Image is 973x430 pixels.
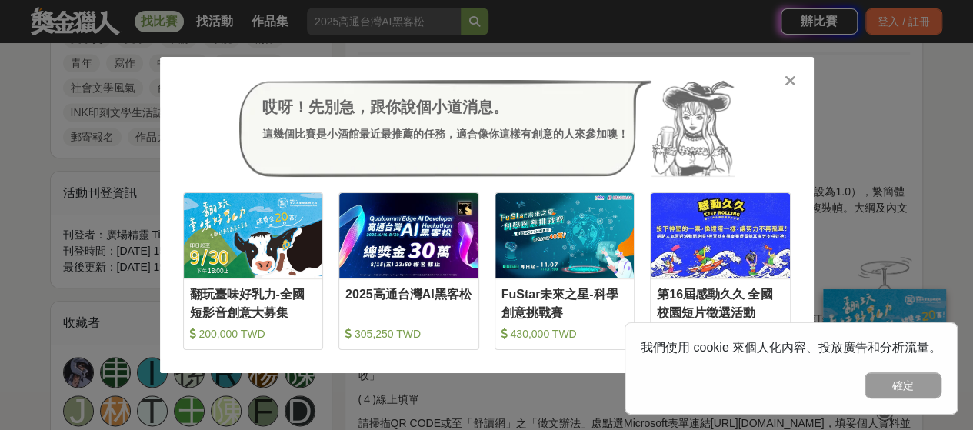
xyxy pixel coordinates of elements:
img: Cover Image [339,193,478,278]
div: 翻玩臺味好乳力-全國短影音創意大募集 [190,285,317,320]
span: 我們使用 cookie 來個人化內容、投放廣告和分析流量。 [641,341,941,354]
div: 2025高通台灣AI黑客松 [345,285,472,320]
img: Cover Image [495,193,635,278]
a: Cover ImageFuStar未來之星-科學創意挑戰賽 430,000 TWD [495,192,635,350]
div: 哎呀！先別急，跟你說個小道消息。 [262,95,628,118]
div: 305,250 TWD [345,326,472,342]
div: FuStar未來之星-科學創意挑戰賽 [501,285,628,320]
div: 第16屆感動久久 全國校園短片徵選活動 [657,285,784,320]
a: Cover Image第16屆感動久久 全國校園短片徵選活動 484,000 TWD [650,192,791,350]
div: 這幾個比賽是小酒館最近最推薦的任務，適合像你這樣有創意的人來參加噢！ [262,126,628,142]
div: 200,000 TWD [190,326,317,342]
a: Cover Image2025高通台灣AI黑客松 305,250 TWD [338,192,479,350]
button: 確定 [865,372,941,398]
img: Cover Image [651,193,790,278]
img: Avatar [651,80,735,177]
div: 430,000 TWD [501,326,628,342]
img: Cover Image [184,193,323,278]
a: Cover Image翻玩臺味好乳力-全國短影音創意大募集 200,000 TWD [183,192,324,350]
